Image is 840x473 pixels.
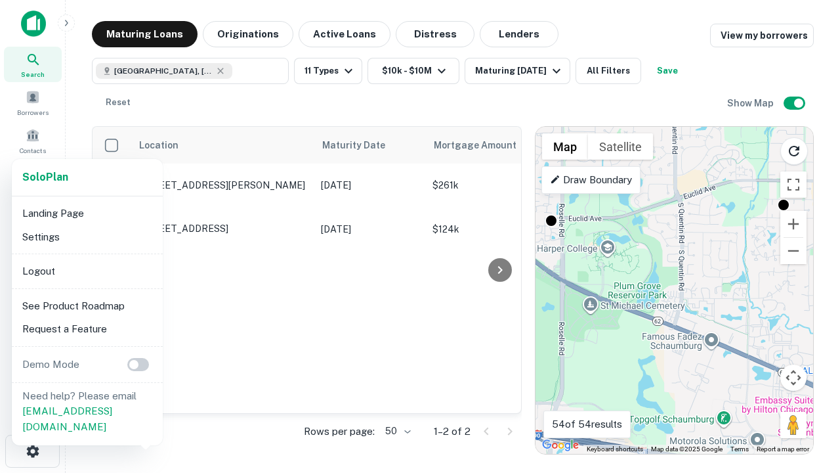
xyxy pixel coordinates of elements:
li: Landing Page [17,202,157,225]
p: Demo Mode [17,357,85,372]
strong: Solo Plan [22,171,68,183]
li: Request a Feature [17,317,157,341]
li: See Product Roadmap [17,294,157,318]
iframe: Chat Widget [774,326,840,389]
a: [EMAIL_ADDRESS][DOMAIN_NAME] [22,405,112,432]
a: SoloPlan [22,169,68,185]
li: Logout [17,259,157,283]
p: Need help? Please email [22,388,152,435]
li: Settings [17,225,157,249]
